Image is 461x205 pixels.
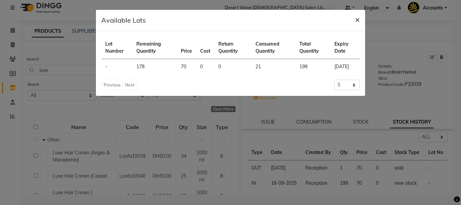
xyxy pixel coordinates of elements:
button: Close [350,10,365,29]
td: 0 [214,59,251,75]
td: 178 [132,59,177,75]
th: Remaining Quantity [132,36,177,59]
th: Lot Number [101,36,132,59]
td: 0 [196,59,214,75]
td: 70 [177,59,196,75]
th: Return Quantity [214,36,251,59]
td: 199 [295,59,330,75]
span: × [355,14,360,24]
td: - [101,59,132,75]
th: Total Quantity [295,36,330,59]
th: Price [177,36,196,59]
th: Consumed Quantity [251,36,295,59]
th: Cost [196,36,214,59]
th: Expiry Date [330,36,360,59]
td: [DATE] [330,59,360,75]
h5: Available Lots [101,15,146,25]
td: 21 [251,59,295,75]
